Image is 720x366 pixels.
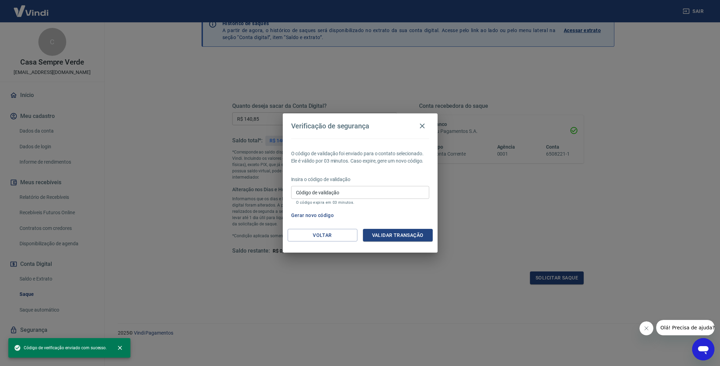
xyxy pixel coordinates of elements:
button: Voltar [288,229,357,242]
iframe: Close message [639,321,653,335]
p: Insira o código de validação [291,176,429,183]
span: Olá! Precisa de ajuda? [4,5,59,10]
h4: Verificação de segurança [291,122,370,130]
iframe: Message from company [656,320,714,335]
span: Código de verificação enviado com sucesso. [14,344,107,351]
p: O código expira em 03 minutos. [296,200,424,205]
button: Gerar novo código [288,209,337,222]
p: O código de validação foi enviado para o contato selecionado. Ele é válido por 03 minutos. Caso e... [291,150,429,165]
button: close [112,340,128,356]
iframe: Button to launch messaging window [692,338,714,360]
button: Validar transação [363,229,433,242]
